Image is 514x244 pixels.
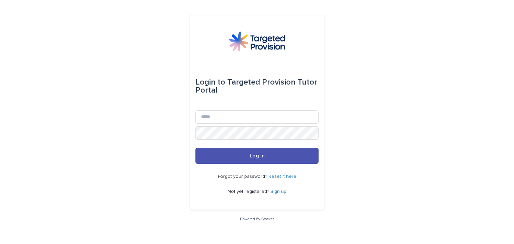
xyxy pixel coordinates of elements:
a: Sign up [270,189,286,194]
span: Log in [250,153,265,158]
span: Not yet registered? [228,189,270,194]
img: M5nRWzHhSzIhMunXDL62 [229,31,285,51]
div: Targeted Provision Tutor Portal [195,73,319,100]
a: Reset it here [268,174,296,179]
button: Log in [195,148,319,164]
a: Powered By Stacker [240,217,274,221]
span: Forgot your password? [218,174,268,179]
span: Login to [195,78,225,86]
